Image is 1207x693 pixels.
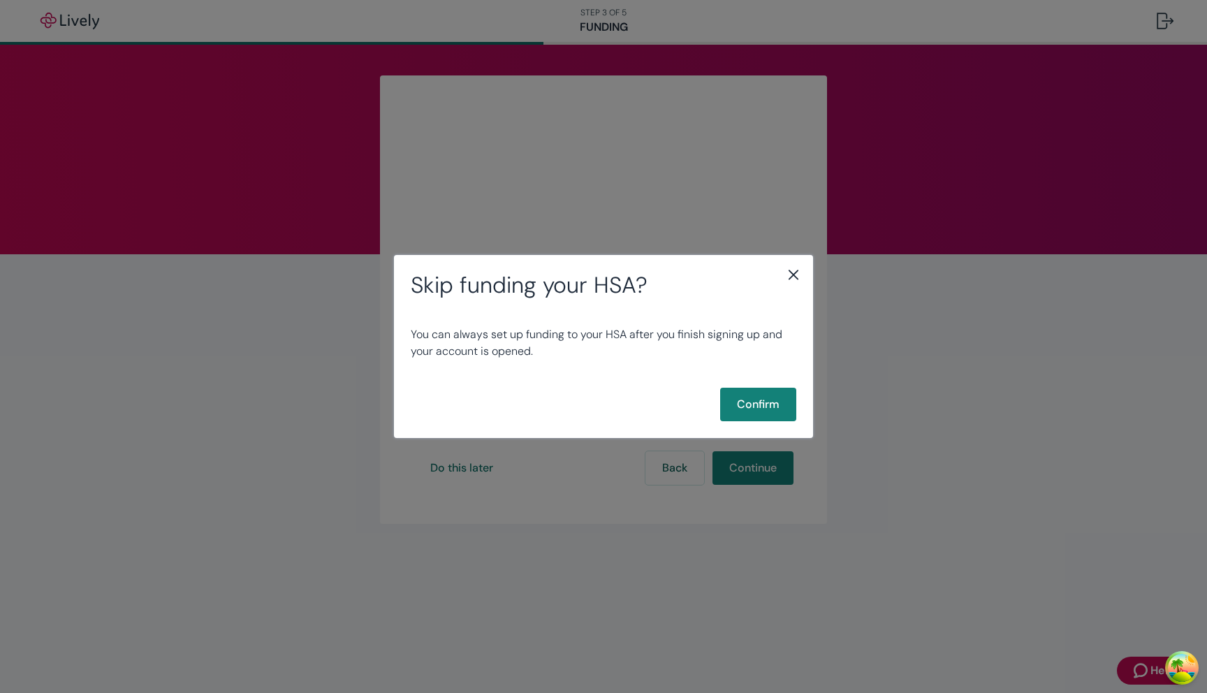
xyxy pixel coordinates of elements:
button: close button [785,266,802,283]
svg: close [785,266,802,283]
h2: Skip funding your HSA? [411,272,796,298]
button: Open Tanstack query devtools [1168,654,1196,682]
button: Confirm [720,388,796,421]
p: You can always set up funding to your HSA after you finish signing up and your account is opened. [411,326,796,360]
